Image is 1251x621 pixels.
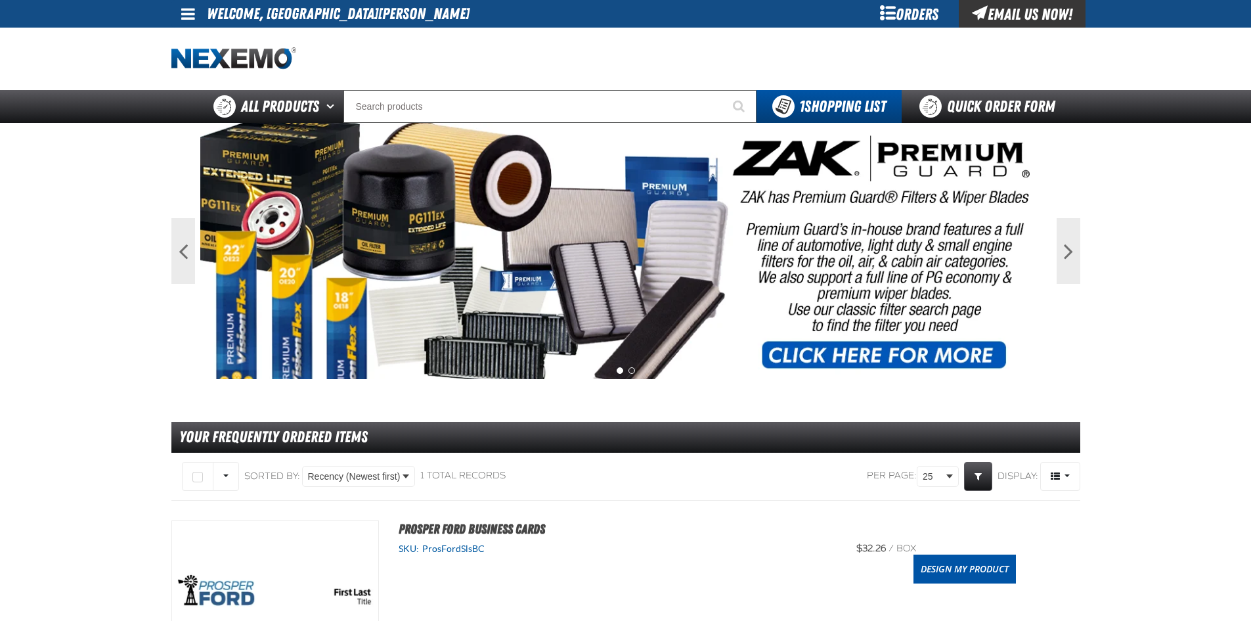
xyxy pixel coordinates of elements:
[1041,463,1080,490] span: Product Grid Views Toolbar
[171,47,296,70] img: Nexemo logo
[420,470,506,482] div: 1 total records
[896,543,916,554] span: box
[200,123,1051,379] img: PG Filters & Wipers
[867,470,917,482] span: Per page:
[617,367,623,374] button: 1 of 2
[628,367,635,374] button: 2 of 2
[799,97,804,116] strong: 1
[913,555,1016,584] a: Design My Product
[244,470,300,481] span: Sorted By:
[856,543,886,554] span: $32.26
[1040,462,1080,491] button: Product Grid Views Toolbar
[308,470,401,484] span: Recency (Newest first)
[757,90,902,123] button: You have 1 Shopping List. Open to view details
[1057,218,1080,284] button: Next
[889,543,894,554] span: /
[998,470,1038,481] span: Display:
[799,97,886,116] span: Shopping List
[322,90,343,123] button: Open All Products pages
[213,462,239,491] button: Rows selection options
[724,90,757,123] button: Start Searching
[419,543,485,554] span: ProsFordSlsBC
[171,218,195,284] button: Previous
[241,95,319,118] span: All Products
[343,90,757,123] input: Search
[923,470,944,484] span: 25
[964,462,992,491] a: Expand or Collapse Grid Filters
[171,422,1080,453] div: Your Frequently Ordered Items
[902,90,1080,123] a: Quick Order Form
[399,521,545,537] a: Prosper Ford Business Cards
[399,543,832,555] div: SKU:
